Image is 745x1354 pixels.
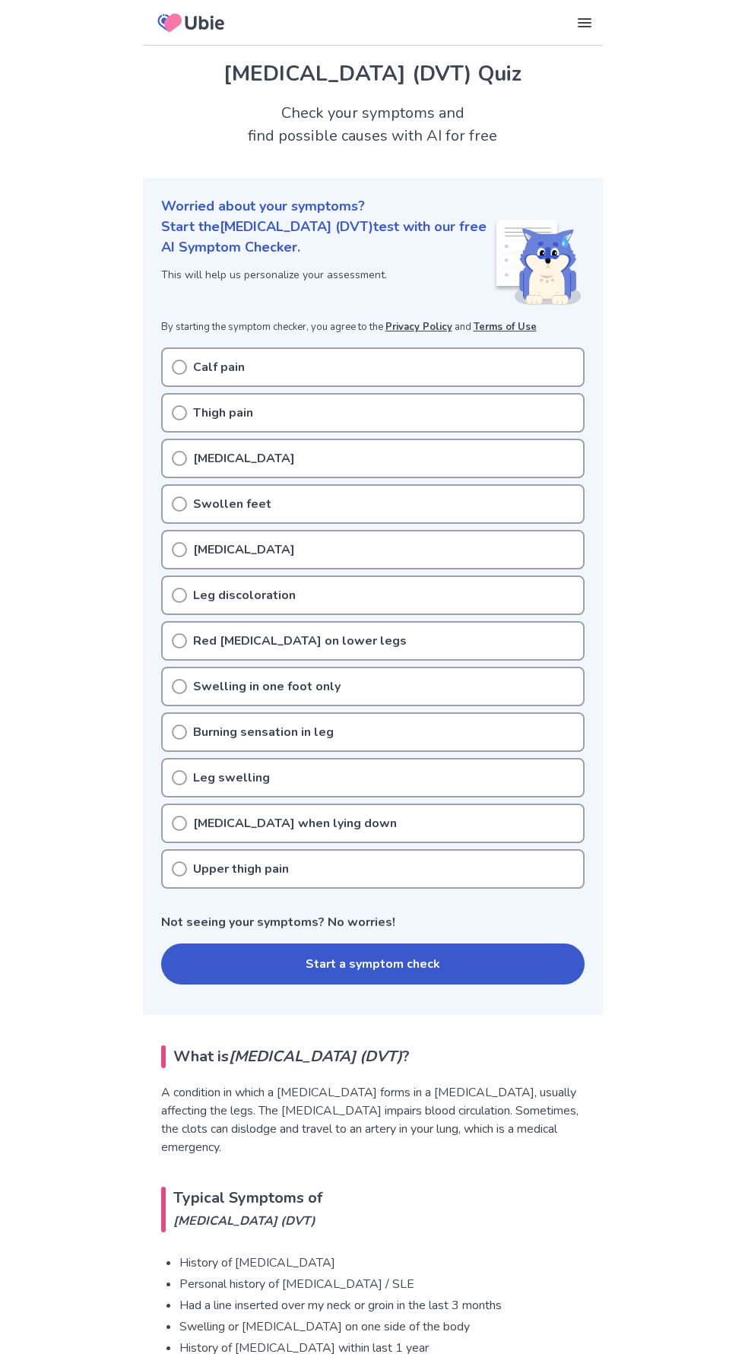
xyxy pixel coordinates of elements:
[193,723,334,741] p: Burning sensation in leg
[193,586,296,604] p: Leg discoloration
[179,1296,585,1314] li: Had a line inserted over my neck or groin in the last 3 months
[193,769,270,787] p: Leg swelling
[193,677,341,696] p: Swelling in one foot only
[161,1083,585,1156] p: A condition in which a [MEDICAL_DATA] forms in a [MEDICAL_DATA], usually affecting the legs. The ...
[385,320,452,334] a: Privacy Policy
[161,58,585,90] h1: [MEDICAL_DATA] (DVT) Quiz
[193,541,295,559] p: [MEDICAL_DATA]
[161,320,585,335] p: By starting the symptom checker, you agree to the and
[493,220,582,305] img: Shiba
[193,860,289,878] p: Upper thigh pain
[161,1045,585,1068] h2: What is ?
[193,814,397,832] p: [MEDICAL_DATA] when lying down
[193,449,295,468] p: [MEDICAL_DATA]
[193,358,245,376] p: Calf pain
[161,196,585,217] p: Worried about your symptoms?
[474,320,537,334] a: Terms of Use
[193,495,271,513] p: Swollen feet
[161,267,493,283] p: This will help us personalize your assessment.
[173,1210,585,1232] em: [MEDICAL_DATA] (DVT)
[193,632,407,650] p: Red [MEDICAL_DATA] on lower legs
[193,404,253,422] p: Thigh pain
[229,1046,402,1067] em: [MEDICAL_DATA] (DVT)
[161,943,585,985] button: Start a symptom check
[161,217,493,258] p: Start the [MEDICAL_DATA] (DVT) test with our free AI Symptom Checker.
[161,1187,585,1232] h2: Typical Symptoms of
[143,102,603,147] h2: Check your symptoms and find possible causes with AI for free
[179,1275,585,1293] li: Personal history of [MEDICAL_DATA] / SLE
[179,1318,585,1336] li: Swelling or [MEDICAL_DATA] on one side of the body
[161,913,585,931] p: Not seeing your symptoms? No worries!
[179,1254,585,1272] li: History of [MEDICAL_DATA]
